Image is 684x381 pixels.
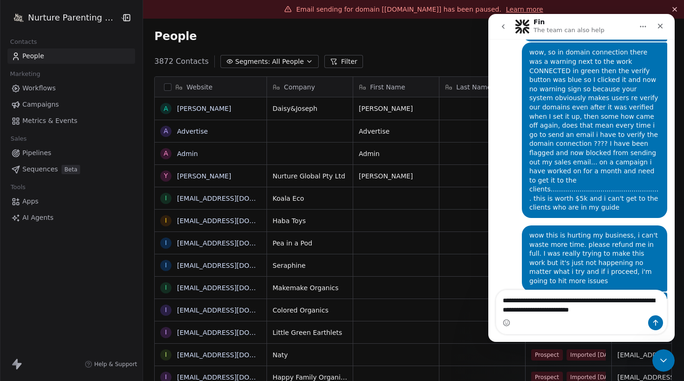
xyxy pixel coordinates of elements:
span: Makemake Organics [273,283,347,293]
span: Seraphine [273,261,347,270]
span: Segments: [235,57,270,67]
div: A [164,149,169,158]
a: [EMAIL_ADDRESS][DOMAIN_NAME] [177,306,291,314]
a: [EMAIL_ADDRESS][DOMAIN_NAME] [177,374,291,381]
span: Contacts [6,35,41,49]
a: [EMAIL_ADDRESS][DOMAIN_NAME] [177,217,291,225]
span: AI Agents [22,213,54,223]
span: Nurture Global Pty Ltd [273,171,347,181]
span: [PERSON_NAME] [359,171,433,181]
span: Little Green Earthlets [273,328,347,337]
div: i [165,350,167,360]
button: Filter [324,55,363,68]
span: Prospect [531,349,563,361]
a: Admin [177,150,198,157]
span: Email sending for domain [[DOMAIN_NAME]] has been paused. [296,6,501,13]
span: Colored Organics [273,306,347,315]
span: Sequences [22,164,58,174]
a: People [7,48,135,64]
a: Advertise [177,128,208,135]
span: Pea in a Pod [273,238,347,248]
span: 3872 Contacts [154,56,208,67]
div: i [165,327,167,337]
span: Imported [DATE] [567,349,621,361]
span: Workflows [22,83,56,93]
span: Last Name [456,82,491,92]
a: AI Agents [7,210,135,225]
a: Metrics & Events [7,113,135,129]
span: Company [284,82,315,92]
a: Help & Support [85,361,137,368]
span: Daisy&Joseph [273,104,347,113]
span: Apps [22,197,39,206]
span: First Name [370,82,405,92]
a: [EMAIL_ADDRESS][DOMAIN_NAME] [177,262,291,269]
span: Marketing [6,67,44,81]
span: [PERSON_NAME] [359,104,433,113]
a: [PERSON_NAME] [177,105,231,112]
a: [EMAIL_ADDRESS][DOMAIN_NAME] [177,195,291,202]
div: Website [155,77,267,97]
span: Metrics & Events [22,116,77,126]
div: Company [267,77,353,97]
div: Last Name [439,77,525,97]
div: Y [164,171,168,181]
span: Pipelines [22,148,51,158]
span: People [154,29,197,43]
a: [EMAIL_ADDRESS][DOMAIN_NAME] [177,329,291,336]
a: Workflows [7,81,135,96]
span: Beta [62,165,80,174]
a: [EMAIL_ADDRESS][DOMAIN_NAME] [177,239,291,247]
div: i [165,260,167,270]
div: i [165,238,167,248]
div: i [165,305,167,315]
iframe: Intercom live chat [488,14,675,342]
span: Campaigns [22,100,59,109]
a: Apps [7,194,135,209]
a: [PERSON_NAME] [177,172,231,180]
img: Logo-Nurture-2025-e0d9cf-5in.png [13,12,24,23]
a: [EMAIL_ADDRESS][DOMAIN_NAME] [177,351,291,359]
span: Sales [7,132,31,146]
span: Haba Toys [273,216,347,225]
span: Naty [273,350,347,360]
button: Nurture Parenting Magazine [11,10,113,26]
div: i [165,283,167,293]
span: Help & Support [94,361,137,368]
span: Tools [7,180,29,194]
span: People [22,51,44,61]
span: Koala Eco [273,194,347,203]
a: Pipelines [7,145,135,161]
div: First Name [353,77,439,97]
span: Admin [359,149,433,158]
a: Learn more [506,5,543,14]
div: A [164,104,169,114]
a: [EMAIL_ADDRESS][DOMAIN_NAME] [177,284,291,292]
iframe: Intercom live chat [652,349,675,372]
div: i [165,216,167,225]
div: A [164,126,169,136]
div: i [165,193,167,203]
a: Campaigns [7,97,135,112]
span: Website [186,82,212,92]
span: All People [272,57,304,67]
a: SequencesBeta [7,162,135,177]
span: Advertise [359,127,433,136]
span: Nurture Parenting Magazine [28,12,117,24]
